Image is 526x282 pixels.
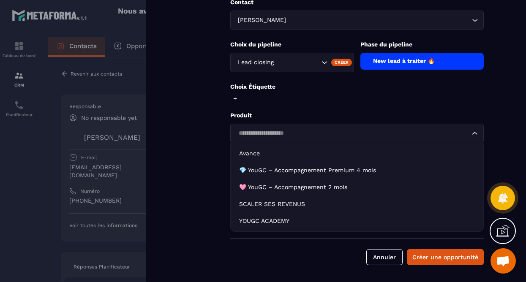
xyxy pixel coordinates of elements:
p: Choix Étiquette [230,83,484,91]
button: Créer une opportunité [407,249,484,265]
div: Search for option [230,11,484,30]
input: Search for option [236,129,470,138]
span: Lead closing [236,58,275,67]
p: Montant [230,154,484,162]
p: Choix du pipeline [230,41,354,49]
input: Search for option [275,58,319,67]
div: Search for option [230,53,354,72]
div: Créer [331,59,352,66]
p: Produit [230,111,484,119]
div: Search for option [230,124,484,143]
p: Phase du pipeline [360,41,484,49]
div: Ouvrir le chat [491,248,516,274]
span: [PERSON_NAME] [236,16,288,25]
button: Annuler [366,249,403,265]
p: Date de fermeture [230,196,484,204]
input: Search for option [288,16,470,25]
